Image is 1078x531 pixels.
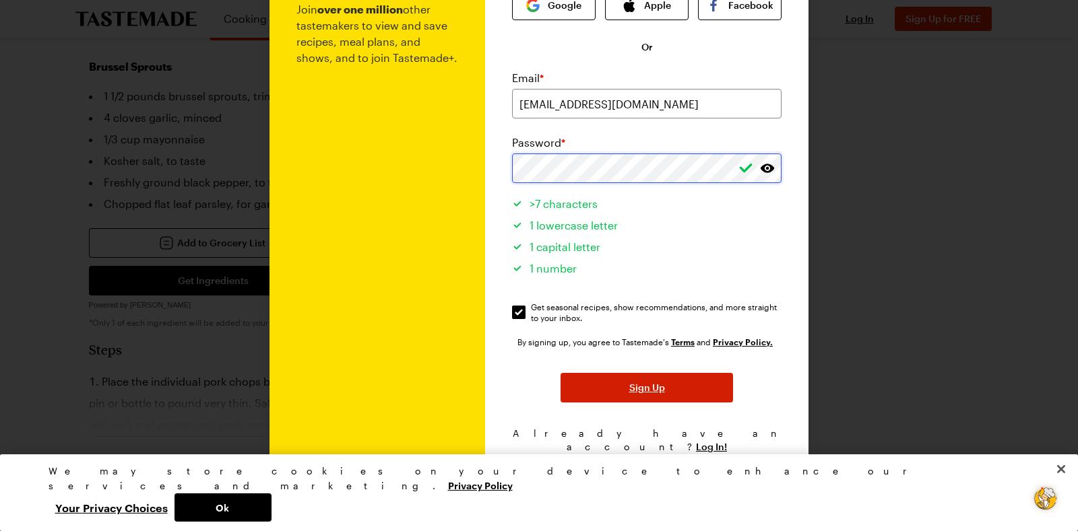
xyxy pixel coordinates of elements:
[512,70,544,86] label: Email
[713,336,773,347] a: Tastemade Privacy Policy
[629,381,665,394] span: Sign Up
[531,302,783,323] span: Get seasonal recipes, show recommendations, and more straight to your inbox.
[512,306,526,319] input: Get seasonal recipes, show recommendations, and more straight to your inbox.
[175,493,272,522] button: Ok
[513,427,782,452] span: Already have an account?
[1046,454,1076,484] button: Close
[561,373,733,402] button: Sign Up
[49,464,1019,522] div: Privacy
[641,40,653,54] span: Or
[696,440,727,454] button: Log In!
[49,464,1019,493] div: We may store cookies on your device to enhance our services and marketing.
[448,479,513,491] a: More information about your privacy, opens in a new tab
[530,219,618,232] span: 1 lowercase letter
[317,3,403,15] b: over one million
[530,262,577,275] span: 1 number
[49,493,175,522] button: Your Privacy Choices
[512,135,565,151] label: Password
[517,335,776,349] div: By signing up, you agree to Tastemade's and
[671,336,695,347] a: Tastemade Terms of Service
[530,197,598,210] span: >7 characters
[530,240,600,253] span: 1 capital letter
